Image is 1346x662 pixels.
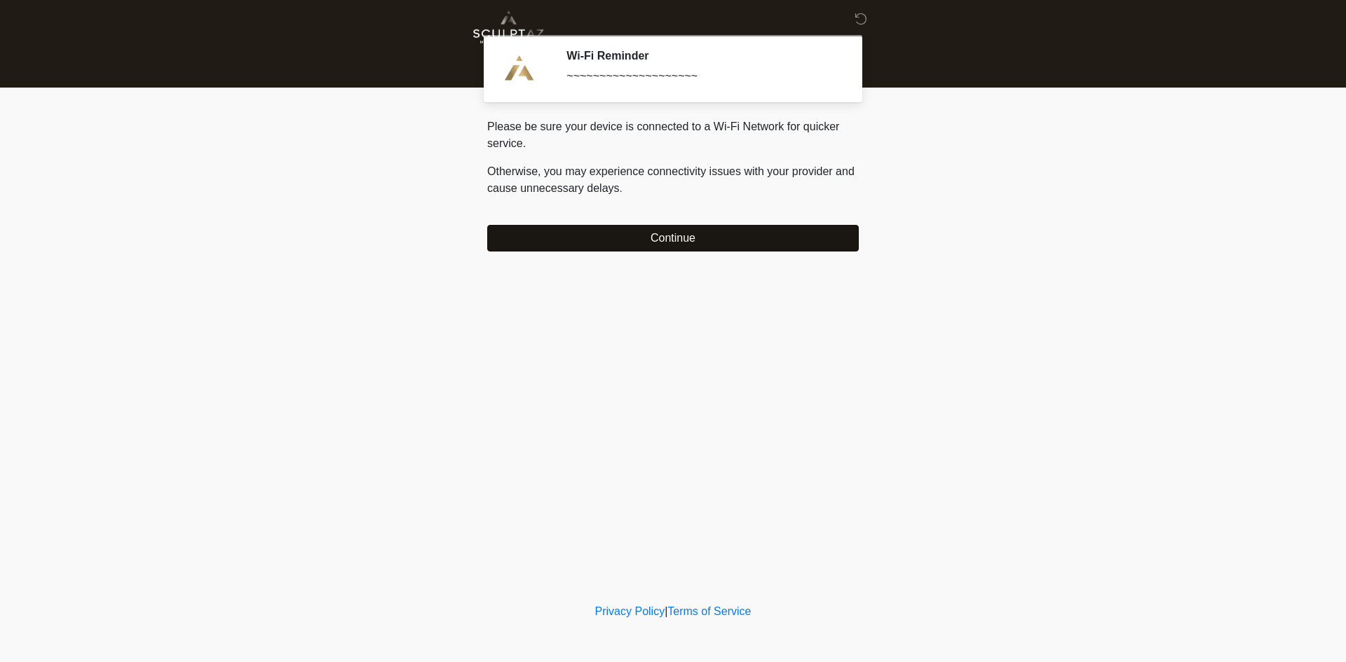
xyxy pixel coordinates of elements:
[487,225,859,251] button: Continue
[498,49,540,91] img: Agent Avatar
[595,605,665,617] a: Privacy Policy
[487,163,859,197] p: Otherwise, you may experience connectivity issues with your provider and cause unnecessary delays
[665,605,667,617] a: |
[487,118,859,152] p: Please be sure your device is connected to a Wi-Fi Network for quicker service.
[566,68,838,85] div: ~~~~~~~~~~~~~~~~~~~~
[473,11,544,43] img: Sculpt AZ Med Spa Logo
[667,605,751,617] a: Terms of Service
[566,49,838,62] h2: Wi-Fi Reminder
[620,182,623,194] span: .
